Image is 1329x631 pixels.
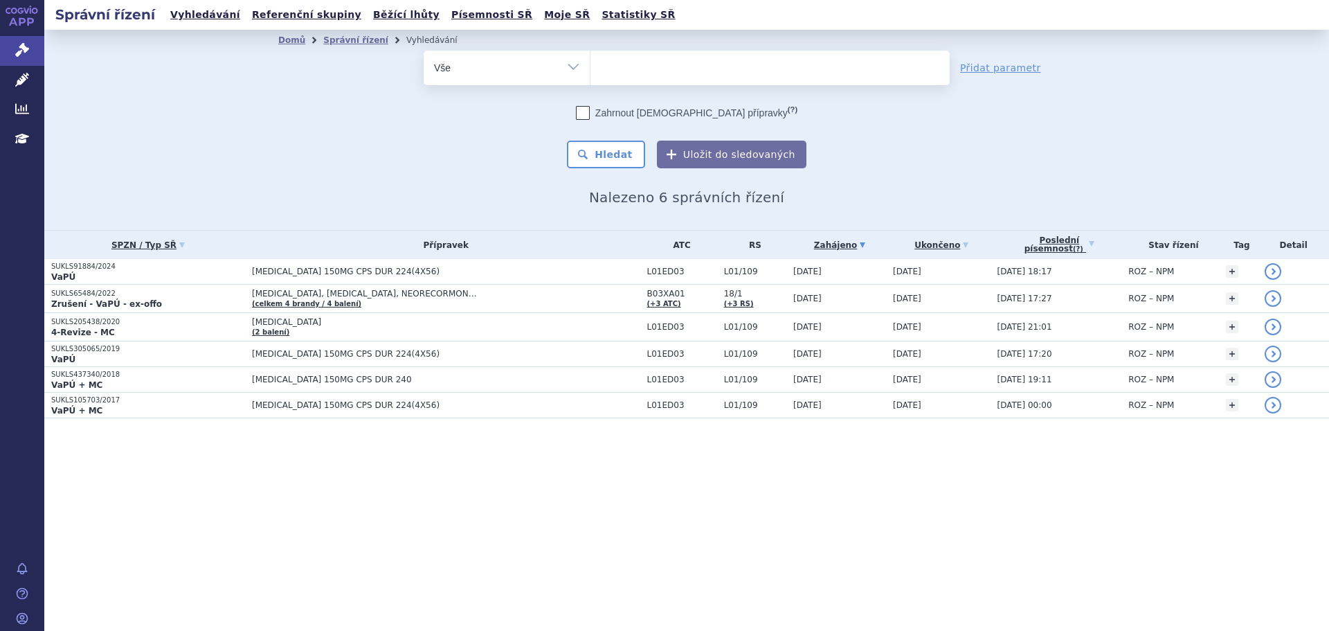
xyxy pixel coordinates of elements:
a: Ukončeno [893,235,990,255]
span: L01ED03 [647,267,717,276]
span: [MEDICAL_DATA] 150MG CPS DUR 224(4X56) [252,400,598,410]
button: Hledat [567,141,645,168]
p: SUKLS65484/2022 [51,289,245,299]
th: Tag [1219,231,1258,259]
span: [DATE] 17:20 [997,349,1052,359]
p: SUKLS305065/2019 [51,344,245,354]
abbr: (?) [1073,245,1083,254]
span: ROZ – NPM [1128,294,1174,303]
a: Moje SŘ [540,6,594,24]
a: Poslednípísemnost(?) [997,231,1122,259]
span: L01/109 [724,400,786,410]
span: L01/109 [724,267,786,276]
th: Detail [1258,231,1329,259]
a: Přidat parametr [960,61,1041,75]
span: [DATE] [793,375,822,384]
a: + [1226,265,1238,278]
a: (+3 ATC) [647,300,681,308]
a: Zahájeno [793,235,886,255]
a: Referenční skupiny [248,6,365,24]
label: Zahrnout [DEMOGRAPHIC_DATA] přípravky [576,106,797,120]
th: Stav řízení [1121,231,1218,259]
span: L01/109 [724,375,786,384]
span: ROZ – NPM [1128,349,1174,359]
span: [DATE] [893,349,921,359]
span: L01ED03 [647,400,717,410]
span: [DATE] [793,400,822,410]
p: SUKLS91884/2024 [51,262,245,272]
a: + [1226,321,1238,333]
span: [MEDICAL_DATA] 150MG CPS DUR 224(4X56) [252,267,598,276]
span: ROZ – NPM [1128,267,1174,276]
span: [DATE] [893,375,921,384]
span: [DATE] [893,294,921,303]
span: [DATE] [793,294,822,303]
span: [DATE] [893,400,921,410]
a: + [1226,373,1238,386]
a: Písemnosti SŘ [447,6,536,24]
p: SUKLS105703/2017 [51,396,245,405]
span: [DATE] 21:01 [997,322,1052,332]
a: + [1226,348,1238,360]
span: [DATE] [793,322,822,332]
button: Uložit do sledovaných [657,141,806,168]
strong: VaPÚ [51,355,75,364]
th: Přípravek [245,231,640,259]
a: + [1226,399,1238,411]
span: [MEDICAL_DATA], [MEDICAL_DATA], NEORECORMON… [252,289,598,299]
span: [MEDICAL_DATA] 150MG CPS DUR 224(4X56) [252,349,598,359]
span: [DATE] 18:17 [997,267,1052,276]
a: detail [1265,290,1281,307]
p: SUKLS205438/2020 [51,317,245,327]
span: L01/109 [724,349,786,359]
span: [DATE] 00:00 [997,400,1052,410]
strong: VaPÚ + MC [51,380,102,390]
p: SUKLS437340/2018 [51,370,245,380]
th: RS [717,231,786,259]
li: Vyhledávání [406,30,476,51]
span: [DATE] [893,267,921,276]
abbr: (?) [788,105,797,114]
span: 18/1 [724,289,786,299]
span: L01ED03 [647,322,717,332]
a: Statistiky SŘ [597,6,679,24]
a: (2 balení) [252,328,289,336]
strong: 4-Revize - MC [51,328,115,337]
a: detail [1265,397,1281,414]
a: Vyhledávání [166,6,244,24]
a: (+3 RS) [724,300,754,308]
a: detail [1265,263,1281,280]
span: [DATE] 19:11 [997,375,1052,384]
a: SPZN / Typ SŘ [51,235,245,255]
span: ROZ – NPM [1128,375,1174,384]
a: (celkem 4 brandy / 4 balení) [252,300,361,308]
a: Domů [278,35,305,45]
span: [MEDICAL_DATA] 150MG CPS DUR 240 [252,375,598,384]
a: detail [1265,319,1281,335]
span: [DATE] [893,322,921,332]
h2: Správní řízení [44,5,166,24]
span: B03XA01 [647,289,717,299]
span: L01/109 [724,322,786,332]
span: ROZ – NPM [1128,322,1174,332]
strong: VaPÚ + MC [51,406,102,416]
span: [DATE] 17:27 [997,294,1052,303]
a: Správní řízení [323,35,388,45]
a: Běžící lhůty [369,6,444,24]
th: ATC [640,231,717,259]
span: [DATE] [793,267,822,276]
span: Nalezeno 6 správních řízení [589,189,784,206]
span: ROZ – NPM [1128,400,1174,410]
a: + [1226,292,1238,305]
a: detail [1265,371,1281,388]
strong: Zrušení - VaPÚ - ex-offo [51,299,162,309]
span: [MEDICAL_DATA] [252,317,598,327]
a: detail [1265,346,1281,362]
span: L01ED03 [647,349,717,359]
span: [DATE] [793,349,822,359]
span: L01ED03 [647,375,717,384]
strong: VaPÚ [51,272,75,282]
